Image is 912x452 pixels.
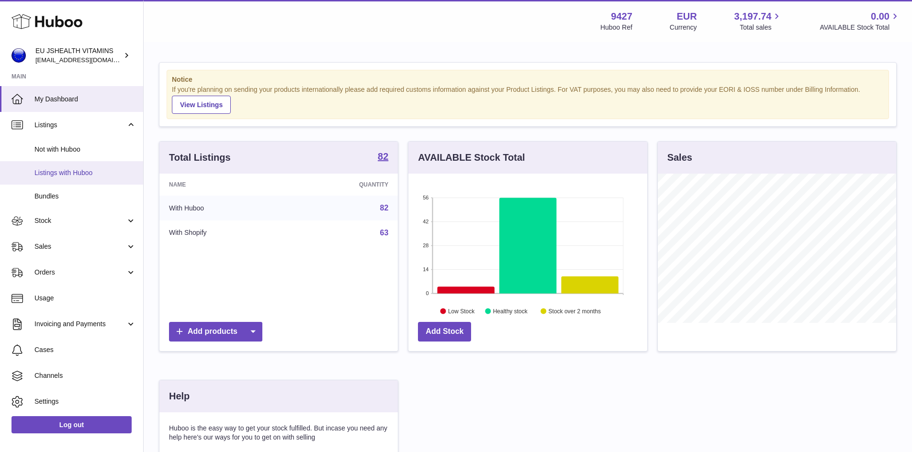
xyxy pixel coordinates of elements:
h3: AVAILABLE Stock Total [418,151,525,164]
text: 14 [423,266,429,272]
a: 3,197.74 Total sales [734,10,783,32]
span: Invoicing and Payments [34,320,126,329]
span: [EMAIL_ADDRESS][DOMAIN_NAME] [35,56,141,64]
span: AVAILABLE Stock Total [820,23,901,32]
span: Bundles [34,192,136,201]
strong: 9427 [611,10,632,23]
a: 63 [380,229,389,237]
span: Not with Huboo [34,145,136,154]
text: Stock over 2 months [549,308,601,314]
text: Healthy stock [493,308,528,314]
p: Huboo is the easy way to get your stock fulfilled. But incase you need any help here's our ways f... [169,424,388,442]
th: Quantity [288,174,398,196]
span: Sales [34,242,126,251]
h3: Sales [667,151,692,164]
a: View Listings [172,96,231,114]
text: 0 [426,290,429,296]
a: Add products [169,322,262,342]
div: Currency [670,23,697,32]
a: Add Stock [418,322,471,342]
a: 0.00 AVAILABLE Stock Total [820,10,901,32]
span: Listings with Huboo [34,168,136,177]
span: Cases [34,345,136,354]
th: Name [159,174,288,196]
td: With Shopify [159,220,288,245]
span: Stock [34,216,126,225]
span: Total sales [740,23,782,32]
a: 82 [380,204,389,212]
div: Huboo Ref [600,23,632,32]
span: Channels [34,371,136,380]
img: internalAdmin-9427@internal.huboo.com [11,48,26,63]
span: Settings [34,397,136,406]
h3: Total Listings [169,151,231,164]
span: My Dashboard [34,95,136,104]
div: EU JSHEALTH VITAMINS [35,46,122,65]
h3: Help [169,390,190,403]
span: Listings [34,121,126,130]
a: Log out [11,416,132,433]
text: 42 [423,219,429,224]
strong: EUR [676,10,697,23]
span: 0.00 [871,10,889,23]
span: Orders [34,268,126,277]
div: If you're planning on sending your products internationally please add required customs informati... [172,85,884,114]
td: With Huboo [159,196,288,220]
strong: Notice [172,75,884,84]
text: Low Stock [448,308,475,314]
text: 28 [423,243,429,248]
text: 56 [423,195,429,200]
span: Usage [34,294,136,303]
span: 3,197.74 [734,10,772,23]
a: 82 [378,152,388,163]
strong: 82 [378,152,388,161]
